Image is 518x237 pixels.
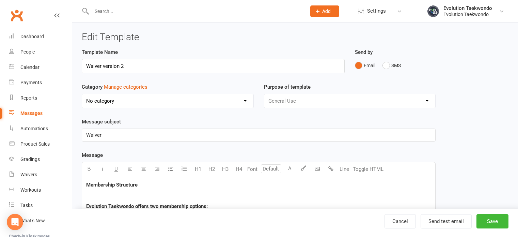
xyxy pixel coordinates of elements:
[367,3,386,19] span: Settings
[114,166,118,172] span: U
[109,162,123,176] button: U
[104,83,147,91] button: Category
[20,80,42,85] div: Payments
[261,164,281,173] input: Default
[9,213,72,228] a: What's New
[476,214,508,228] button: Save
[82,32,508,43] h3: Edit Template
[82,83,147,91] label: Category
[9,198,72,213] a: Tasks
[90,6,301,16] input: Search...
[246,162,259,176] button: Font
[20,203,33,208] div: Tasks
[205,162,218,176] button: H2
[20,95,37,101] div: Reports
[355,48,373,56] label: Send by
[9,75,72,90] a: Payments
[9,60,72,75] a: Calendar
[9,121,72,136] a: Automations
[20,49,35,55] div: People
[82,118,121,126] label: Message subject
[20,172,37,177] div: Waivers
[9,90,72,106] a: Reports
[86,203,208,209] span: Evolution Taekwondo offers two membership options:
[310,5,339,17] button: Add
[20,187,41,193] div: Workouts
[20,126,48,131] div: Automations
[20,110,43,116] div: Messages
[218,162,232,176] button: H3
[20,157,40,162] div: Gradings
[9,182,72,198] a: Workouts
[382,59,401,72] button: SMS
[9,167,72,182] a: Waivers
[426,4,440,18] img: thumb_image1716958358.png
[338,162,351,176] button: Line
[82,48,118,56] label: Template Name
[86,132,101,138] span: Waiver
[20,34,44,39] div: Dashboard
[9,136,72,152] a: Product Sales
[443,5,492,11] div: Evolution Taekwondo
[9,106,72,121] a: Messages
[86,182,138,188] span: Membership Structure
[20,64,40,70] div: Calendar
[8,7,25,24] a: Clubworx
[355,59,375,72] button: Email
[443,11,492,17] div: Evolution Taekwondo
[232,162,246,176] button: H4
[421,214,472,228] button: Send test email
[351,162,385,176] button: Toggle HTML
[7,214,23,230] div: Open Intercom Messenger
[283,162,297,176] button: A
[20,141,50,147] div: Product Sales
[20,218,45,223] div: What's New
[384,214,416,228] a: Cancel
[191,162,205,176] button: H1
[322,9,331,14] span: Add
[9,152,72,167] a: Gradings
[9,29,72,44] a: Dashboard
[264,83,311,91] label: Purpose of template
[9,44,72,60] a: People
[82,151,103,159] label: Message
